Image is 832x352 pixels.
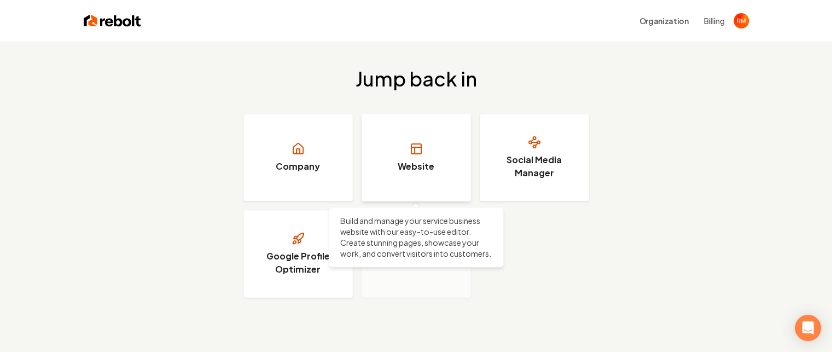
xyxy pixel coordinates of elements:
button: Organization [633,11,695,31]
a: Social Media Manager [480,114,589,201]
button: Billing [704,15,725,26]
h2: Jump back in [356,68,477,90]
div: Open Intercom Messenger [795,315,821,341]
h3: Social Media Manager [493,153,575,180]
img: Rebolt Logo [84,13,141,28]
a: Company [243,114,353,201]
h3: Company [276,160,320,173]
img: Rance Millican [734,13,749,28]
a: Google Profile Optimizer [243,210,353,298]
button: Open user button [734,13,749,28]
a: Website [362,114,471,201]
p: Build and manage your service business website with our easy-to-use editor. Create stunning pages... [340,215,492,259]
h3: Google Profile Optimizer [257,250,339,276]
h3: Website [398,160,434,173]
